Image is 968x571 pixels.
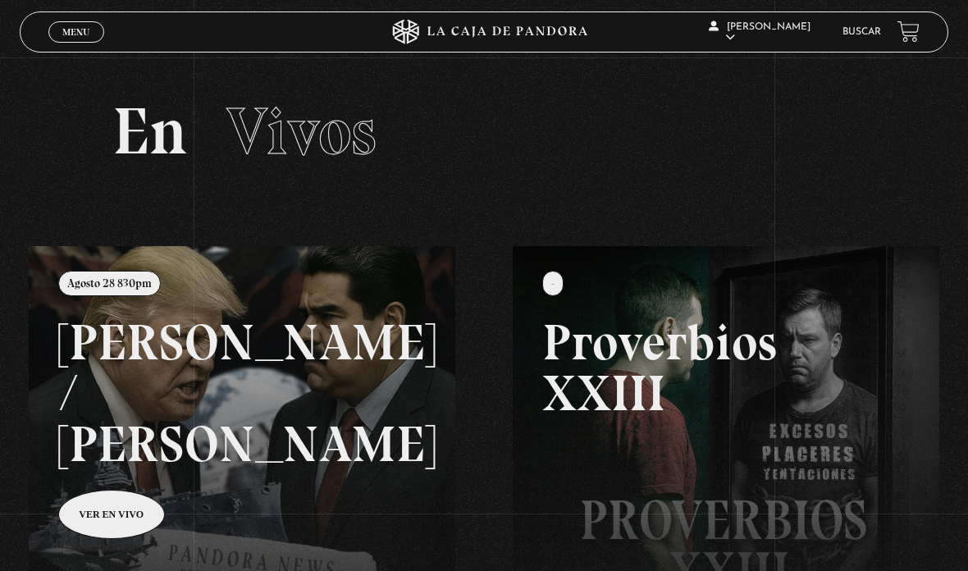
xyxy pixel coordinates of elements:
[897,21,920,43] a: View your shopping cart
[842,27,881,37] a: Buscar
[709,22,810,43] span: [PERSON_NAME]
[57,41,96,53] span: Cerrar
[226,92,377,171] span: Vivos
[62,27,89,37] span: Menu
[112,98,856,164] h2: En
